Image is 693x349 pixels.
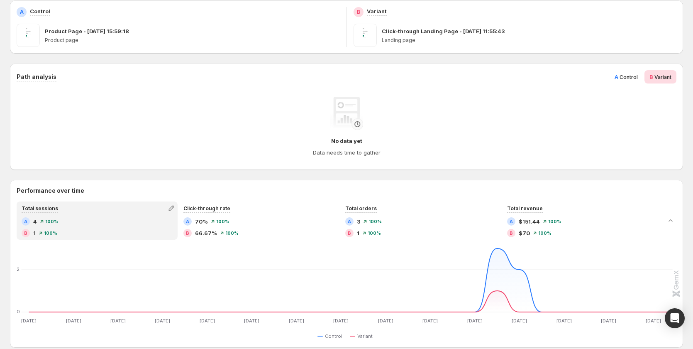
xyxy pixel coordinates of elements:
[24,231,27,236] h2: B
[512,318,527,324] text: [DATE]
[244,318,259,324] text: [DATE]
[22,205,58,211] span: Total sessions
[44,231,57,236] span: 100%
[183,205,230,211] span: Click-through rate
[649,74,653,80] span: B
[66,318,81,324] text: [DATE]
[467,318,483,324] text: [DATE]
[556,318,572,324] text: [DATE]
[357,229,359,237] span: 1
[155,318,170,324] text: [DATE]
[331,137,362,145] h4: No data yet
[348,219,351,224] h2: A
[601,318,616,324] text: [DATE]
[357,9,360,15] h2: B
[548,219,561,224] span: 100%
[186,231,189,236] h2: B
[110,318,126,324] text: [DATE]
[507,205,543,211] span: Total revenue
[350,331,376,341] button: Variant
[382,27,505,35] p: Click-through Landing Page - [DATE] 11:55:43
[367,7,387,15] p: Variant
[24,219,27,224] h2: A
[45,37,340,44] p: Product page
[30,7,50,15] p: Control
[333,318,349,324] text: [DATE]
[186,219,189,224] h2: A
[665,308,685,328] div: Open Intercom Messenger
[317,331,346,341] button: Control
[348,231,351,236] h2: B
[17,266,20,272] text: 2
[45,27,129,35] p: Product Page - [DATE] 15:59:18
[33,217,37,226] span: 4
[17,24,40,47] img: Product Page - Sep 25, 15:59:18
[313,148,381,157] h4: Data needs time to gather
[20,9,24,15] h2: A
[422,318,438,324] text: [DATE]
[357,217,360,226] span: 3
[200,318,215,324] text: [DATE]
[289,318,304,324] text: [DATE]
[615,74,618,80] span: A
[225,231,239,236] span: 100%
[519,229,530,237] span: $70
[382,37,677,44] p: Landing page
[45,219,59,224] span: 100%
[216,219,229,224] span: 100%
[17,73,56,81] h3: Path analysis
[510,231,513,236] h2: B
[33,229,36,237] span: 1
[195,229,217,237] span: 66.67%
[325,333,342,339] span: Control
[368,219,382,224] span: 100%
[510,219,513,224] h2: A
[519,217,540,226] span: $151.44
[17,309,20,315] text: 0
[646,318,661,324] text: [DATE]
[368,231,381,236] span: 100%
[345,205,377,211] span: Total orders
[665,215,676,226] button: Collapse chart
[354,24,377,47] img: Click-through Landing Page - May 2, 11:55:43
[195,217,208,226] span: 70%
[654,74,671,80] span: Variant
[538,231,551,236] span: 100%
[620,74,638,80] span: Control
[21,318,37,324] text: [DATE]
[357,333,373,339] span: Variant
[17,187,676,195] h2: Performance over time
[378,318,393,324] text: [DATE]
[330,97,363,130] img: No data yet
